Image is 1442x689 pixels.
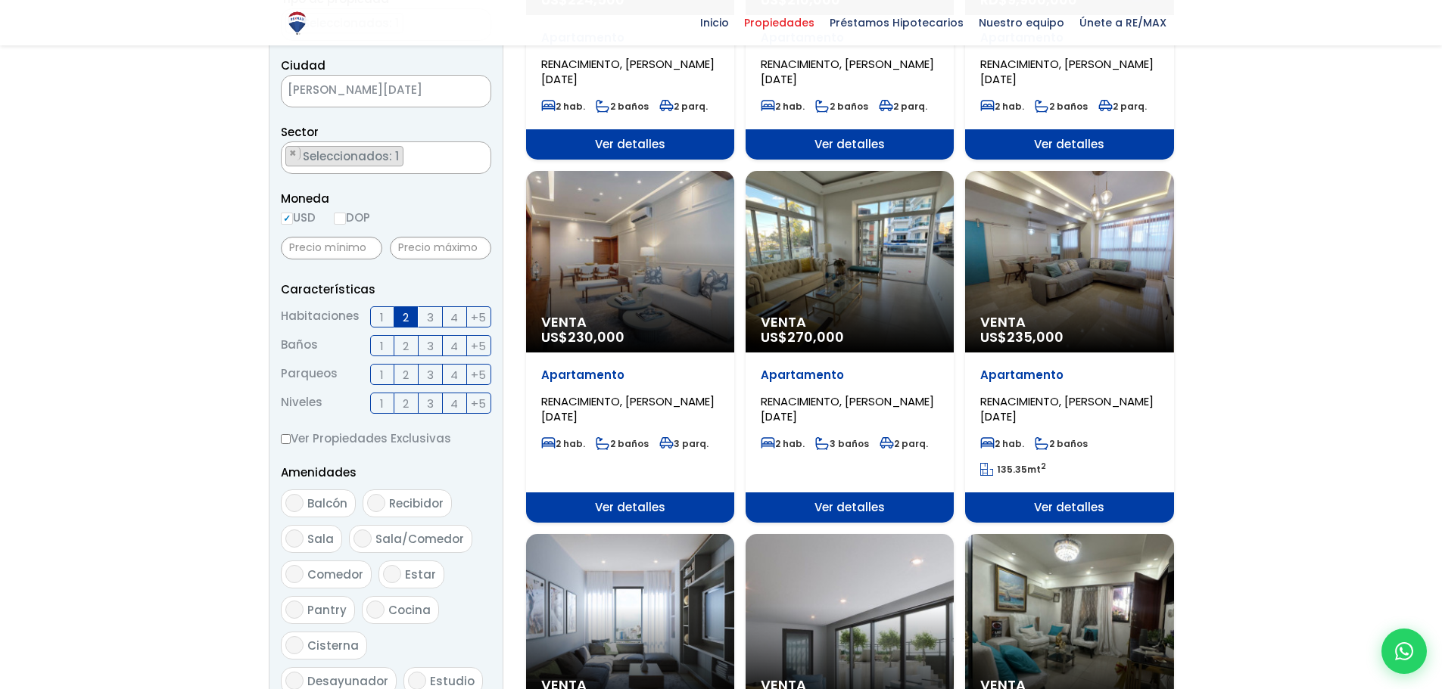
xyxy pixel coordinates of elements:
span: Moneda [281,189,491,208]
button: Remove item [286,147,301,160]
span: 4 [450,365,458,384]
span: +5 [471,308,486,327]
span: Ver detalles [526,129,734,160]
span: Ciudad [281,57,325,73]
span: 4 [450,308,458,327]
button: Remove all items [453,79,475,104]
span: 2 parq. [879,100,927,113]
span: Venta [541,315,719,330]
span: SANTO DOMINGO DE GUZMÁN [281,75,491,107]
span: 2 baños [815,100,868,113]
a: Venta US$270,000 Apartamento RENACIMIENTO, [PERSON_NAME][DATE] 2 hab. 3 baños 2 parq. Ver detalles [746,171,954,523]
button: Remove all items [474,146,483,161]
span: Propiedades [737,11,822,34]
span: RENACIMIENTO, [PERSON_NAME][DATE] [761,393,934,424]
span: × [289,147,297,160]
span: 2 hab. [761,437,805,450]
span: Recibidor [389,495,444,511]
span: 2 hab. [541,100,585,113]
span: 235,000 [1007,327,1064,346]
span: Ver detalles [965,129,1173,160]
span: Baños [281,335,318,356]
input: DOP [334,213,346,225]
p: Apartamento [541,368,719,383]
input: Balcón [285,494,304,512]
p: Apartamento [980,368,1158,383]
span: 2 [403,308,409,327]
span: 3 [427,337,434,355]
span: Ver detalles [746,129,954,160]
span: 1 [380,394,384,413]
span: RENACIMIENTO, [PERSON_NAME][DATE] [980,393,1154,424]
span: 2 [403,337,409,355]
span: 2 parq. [880,437,928,450]
p: Apartamento [761,368,939,383]
span: Préstamos Hipotecarios [822,11,971,34]
span: 135.35 [997,463,1027,476]
span: Venta [980,315,1158,330]
span: 2 parq. [1098,100,1147,113]
span: 2 [403,365,409,384]
input: Pantry [285,601,304,619]
span: 1 [380,308,384,327]
span: 2 hab. [541,437,585,450]
span: Estar [405,566,436,582]
input: Ver Propiedades Exclusivas [281,434,291,444]
span: 2 hab. [761,100,805,113]
span: SANTO DOMINGO DE GUZMÁN [282,79,453,101]
span: +5 [471,394,486,413]
textarea: Search [282,142,290,175]
span: Inicio [693,11,737,34]
span: RENACIMIENTO, [PERSON_NAME][DATE] [980,56,1154,87]
span: 230,000 [568,327,624,346]
label: USD [281,208,316,227]
span: Sala [307,531,334,547]
span: RENACIMIENTO, [PERSON_NAME][DATE] [761,56,934,87]
span: Comedor [307,566,363,582]
span: Sector [281,124,319,140]
span: US$ [541,327,624,346]
p: Amenidades [281,463,491,482]
input: Recibidor [367,494,385,512]
span: Desayunador [307,673,388,689]
input: USD [281,213,293,225]
span: 2 hab. [980,100,1024,113]
span: RENACIMIENTO, [PERSON_NAME][DATE] [541,56,715,87]
a: Venta US$230,000 Apartamento RENACIMIENTO, [PERSON_NAME][DATE] 2 hab. 2 baños 3 parq. Ver detalles [526,171,734,523]
input: Precio mínimo [281,237,382,259]
span: Parqueos [281,364,338,385]
img: Logo de REMAX [284,10,310,36]
span: Cisterna [307,638,359,653]
span: Estudio [430,673,475,689]
span: Nuestro equipo [971,11,1072,34]
span: Únete a RE/MAX [1072,11,1174,34]
span: 2 hab. [980,437,1024,450]
span: Cocina [388,602,431,618]
span: 3 [427,394,434,413]
span: US$ [761,327,844,346]
span: Habitaciones [281,306,360,327]
input: Estar [383,565,401,583]
span: Niveles [281,393,322,414]
input: Cocina [366,601,385,619]
span: 3 parq. [659,437,709,450]
span: 270,000 [787,327,844,346]
input: Comedor [285,565,304,583]
span: Ver detalles [965,492,1173,523]
input: Precio máximo [390,237,491,259]
span: Balcón [307,495,347,511]
span: Ver detalles [526,492,734,523]
span: 1 [380,365,384,384]
p: Características [281,280,491,299]
span: 4 [450,337,458,355]
span: +5 [471,365,486,384]
span: Pantry [307,602,347,618]
span: × [475,147,482,160]
span: 2 baños [1035,100,1088,113]
span: Seleccionados: 1 [301,148,403,164]
span: Ver detalles [746,492,954,523]
li: RENACIMIENTO [285,146,403,166]
span: 2 [403,394,409,413]
span: 2 parq. [659,100,708,113]
span: 1 [380,337,384,355]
